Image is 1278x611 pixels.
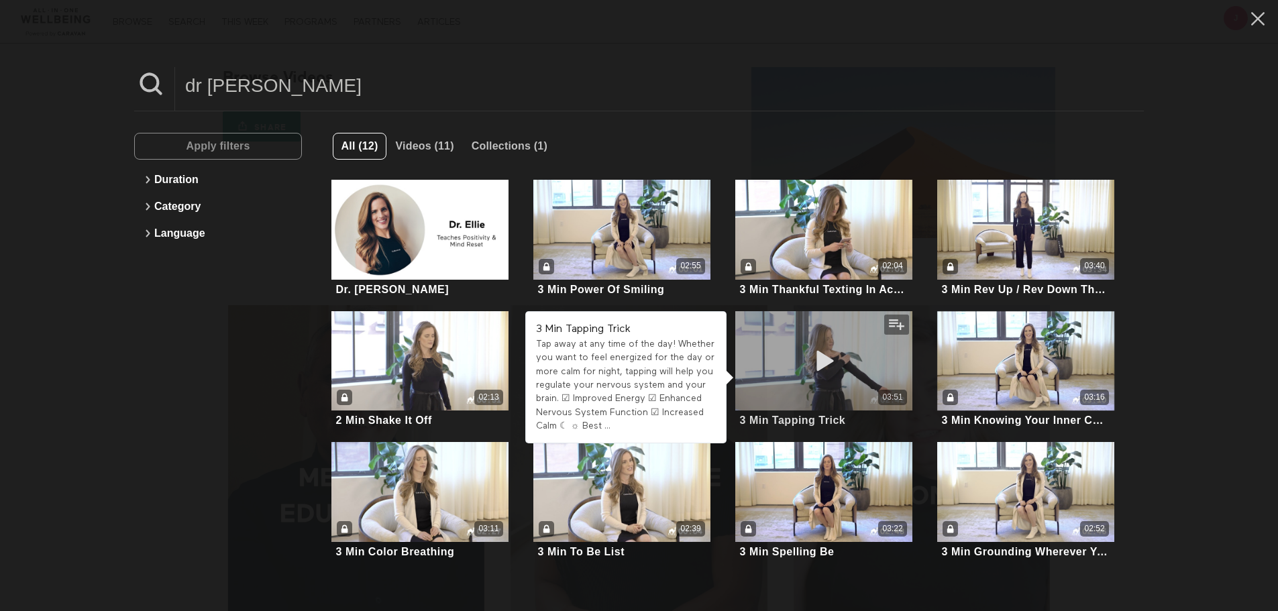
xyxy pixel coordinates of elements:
a: 3 Min Power Of Smiling02:553 Min Power Of Smiling [533,180,710,298]
a: Dr. EllieDr. [PERSON_NAME] [331,180,509,298]
span: Collections (1) [472,140,547,152]
div: 3 Min Knowing Your Inner Child [942,414,1110,427]
a: 3 Min Spelling Be03:223 Min Spelling Be [735,442,912,560]
div: 03:11 [479,523,499,535]
button: All (12) [333,133,387,160]
div: 02:52 [1085,523,1105,535]
button: Language [141,220,295,247]
div: 02:13 [479,392,499,403]
a: 3 Min Rev Up / Rev Down The System03:403 Min Rev Up / Rev Down The System [937,180,1114,298]
a: 3 Min Tapping Trick03:513 Min Tapping Trick [735,311,912,429]
div: 3 Min Spelling Be [740,545,835,558]
div: 02:55 [681,260,701,272]
button: Collections (1) [463,133,556,160]
div: 3 Min Power Of Smiling [538,283,665,296]
a: 2 Min Shake It Off02:132 Min Shake It Off [331,311,509,429]
div: 03:16 [1085,392,1105,403]
a: 3 Min Grounding Wherever You Are02:523 Min Grounding Wherever You Are [937,442,1114,560]
div: 3 Min To Be List [538,545,625,558]
div: 03:22 [883,523,903,535]
div: 3 Min Rev Up / Rev Down The System [942,283,1110,296]
div: Dr. [PERSON_NAME] [336,283,449,296]
div: 02:39 [681,523,701,535]
button: Category [141,193,295,220]
div: 2 Min Shake It Off [336,414,432,427]
span: All (12) [341,140,378,152]
div: 3 Min Grounding Wherever You Are [942,545,1110,558]
button: Videos (11) [386,133,462,160]
a: 3 Min To Be List02:393 Min To Be List [533,442,710,560]
div: 3 Min Color Breathing [336,545,455,558]
div: 3 Min Tapping Trick [740,414,846,427]
div: 03:51 [883,392,903,403]
a: 3 Min Knowing Your Inner Child03:163 Min Knowing Your Inner Child [937,311,1114,429]
span: Videos (11) [395,140,454,152]
a: 3 Min Thankful Texting In Action02:043 Min Thankful Texting In Action [735,180,912,298]
input: Search [175,67,1144,104]
button: Duration [141,166,295,193]
button: Add to my list [884,315,909,335]
div: 3 Min Thankful Texting In Action [740,283,908,296]
strong: 3 Min Tapping Trick [536,324,631,335]
div: Tap away at any time of the day! Whether you want to feel energized for the day or more calm for ... [536,337,716,433]
div: 02:04 [883,260,903,272]
div: 03:40 [1085,260,1105,272]
a: 3 Min Color Breathing03:113 Min Color Breathing [331,442,509,560]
